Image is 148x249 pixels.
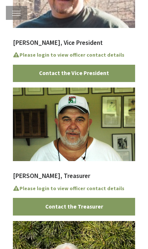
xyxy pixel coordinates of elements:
[13,171,135,184] h3: [PERSON_NAME], Treasurer
[13,38,135,50] h3: [PERSON_NAME], Vice President
[13,185,124,192] a: Please login to view officer contact details
[13,51,124,58] a: Please login to view officer contact details
[13,65,135,82] a: Contact the Vice President
[13,198,135,216] a: Contact the Treasurer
